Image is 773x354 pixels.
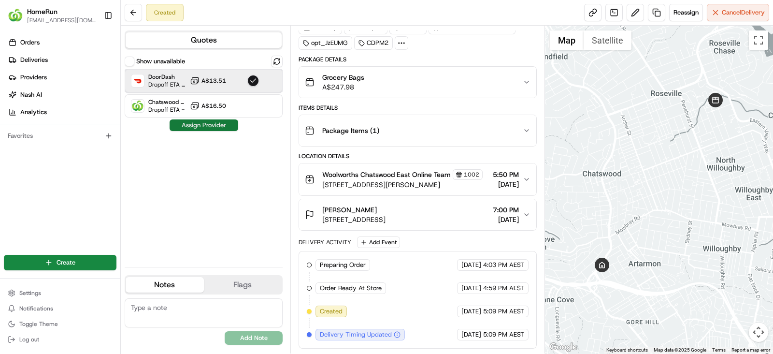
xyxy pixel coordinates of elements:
span: Nash AI [20,90,42,99]
span: 5:09 PM AEST [483,307,524,316]
button: CancelDelivery [707,4,769,21]
img: HomeRun [8,8,23,23]
button: Notifications [4,302,116,315]
span: [DATE] [461,284,481,293]
div: Delivery Activity [299,238,351,246]
span: Map data ©2025 Google [654,347,706,353]
span: A$13.51 [201,77,226,85]
button: Reassign [669,4,703,21]
button: Create [4,255,116,270]
button: Show satellite imagery [584,30,631,50]
span: Reassign [673,8,699,17]
span: Created [320,307,343,316]
button: Show street map [550,30,584,50]
button: Settings [4,286,116,300]
span: Package Items ( 1 ) [322,126,379,135]
button: HomeRun [27,7,57,16]
span: Chatswood 60min SVPOC [148,98,186,106]
span: Log out [19,336,39,343]
span: Delivery Timing Updated [320,330,392,339]
span: Order Ready At Store [320,284,382,293]
span: Providers [20,73,47,82]
span: [DATE] [461,330,481,339]
button: Flags [204,277,282,293]
span: [DATE] [493,215,519,224]
button: Package Items (1) [299,115,536,146]
span: Notifications [19,305,53,312]
span: 4:03 PM AEST [483,261,524,269]
span: Settings [19,289,41,297]
span: DoorDash [148,73,186,81]
span: Dropoff ETA - [148,106,186,114]
span: 5:09 PM AEST [483,330,524,339]
span: A$247.98 [322,82,364,92]
span: Woolworths Chatswood East Online Team [322,170,451,179]
span: Preparing Order [320,261,366,269]
span: [DATE] [461,307,481,316]
a: Analytics [4,104,120,120]
button: Log out [4,333,116,346]
span: Orders [20,38,40,47]
span: [PERSON_NAME] [322,205,377,215]
span: [DATE] [493,179,519,189]
span: 5:50 PM [493,170,519,179]
span: [STREET_ADDRESS] [322,215,386,224]
a: Terms (opens in new tab) [712,347,726,353]
a: Deliveries [4,52,120,68]
span: A$16.50 [201,102,226,110]
button: Woolworths Chatswood East Online Team1002[STREET_ADDRESS][PERSON_NAME]5:50 PM[DATE] [299,163,536,195]
div: opt_JzEUMG [299,36,352,50]
span: 1002 [464,171,479,178]
span: 7:00 PM [493,205,519,215]
div: CDPM2 [354,36,393,50]
img: Google [547,341,579,354]
div: Package Details [299,56,537,63]
span: Deliveries [20,56,48,64]
img: DoorDash [131,74,144,87]
a: Nash AI [4,87,120,103]
a: Report a map error [731,347,770,353]
button: HomeRunHomeRun[EMAIL_ADDRESS][DOMAIN_NAME] [4,4,100,27]
button: [EMAIL_ADDRESS][DOMAIN_NAME] [27,16,96,24]
span: [DATE] [461,261,481,269]
button: [PERSON_NAME][STREET_ADDRESS]7:00 PM[DATE] [299,199,536,230]
img: Woolworths Truck [131,100,144,112]
button: Assign Provider [170,119,238,131]
label: Show unavailable [136,57,185,66]
div: Favorites [4,128,116,144]
span: Cancel Delivery [722,8,765,17]
button: A$13.51 [190,76,226,86]
button: Toggle fullscreen view [749,30,768,50]
span: Dropoff ETA 1 hour [148,81,186,88]
button: Grocery BagsA$247.98 [299,67,536,98]
span: Analytics [20,108,47,117]
span: Toggle Theme [19,320,58,328]
a: Open this area in Google Maps (opens a new window) [547,341,579,354]
button: Toggle Theme [4,317,116,331]
span: 4:59 PM AEST [483,284,524,293]
button: Keyboard shortcuts [606,347,648,354]
a: Providers [4,70,120,85]
button: Add Event [357,236,400,248]
div: Location Details [299,152,537,160]
button: A$16.50 [190,101,226,111]
span: [STREET_ADDRESS][PERSON_NAME] [322,180,483,190]
div: Items Details [299,104,537,112]
span: Create [57,258,75,267]
button: Notes [126,277,204,293]
button: Map camera controls [749,323,768,342]
span: Grocery Bags [322,73,364,82]
button: Quotes [126,32,282,48]
a: Orders [4,35,120,50]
